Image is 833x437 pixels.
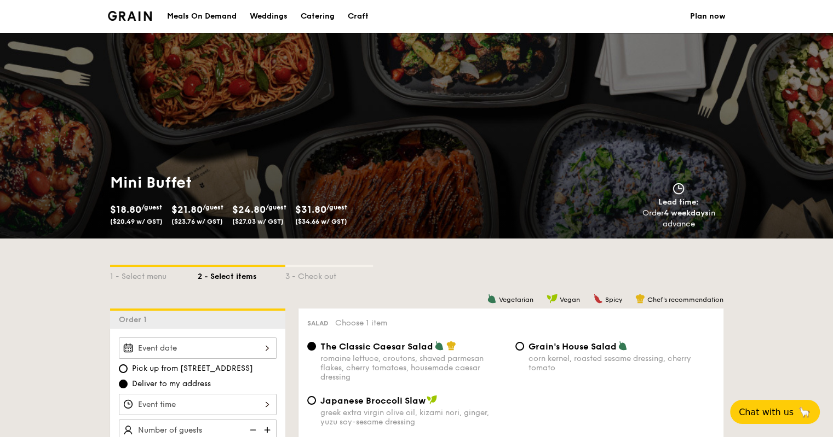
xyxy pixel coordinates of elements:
div: romaine lettuce, croutons, shaved parmesan flakes, cherry tomatoes, housemade caesar dressing [320,354,507,382]
span: /guest [326,203,347,211]
span: The Classic Caesar Salad [320,341,433,352]
img: Grain [108,11,152,21]
img: icon-spicy.37a8142b.svg [593,294,603,304]
input: Grain's House Saladcorn kernel, roasted sesame dressing, cherry tomato [515,342,524,351]
div: 3 - Check out [285,267,373,282]
input: Deliver to my address [119,380,128,388]
span: Pick up from [STREET_ADDRESS] [132,363,253,374]
div: 1 - Select menu [110,267,198,282]
span: Salad [307,319,329,327]
span: Deliver to my address [132,378,211,389]
img: icon-vegetarian.fe4039eb.svg [487,294,497,304]
img: icon-vegetarian.fe4039eb.svg [434,341,444,351]
input: Event date [119,337,277,359]
div: Order in advance [630,208,728,230]
span: ($23.76 w/ GST) [171,218,223,225]
span: /guest [203,203,223,211]
h1: Mini Buffet [110,173,412,193]
a: Logotype [108,11,152,21]
span: Spicy [605,296,622,304]
span: 🦙 [798,406,811,418]
button: Chat with us🦙 [730,400,820,424]
span: /guest [266,203,286,211]
div: corn kernel, roasted sesame dressing, cherry tomato [528,354,715,372]
img: icon-vegan.f8ff3823.svg [427,395,438,405]
input: The Classic Caesar Saladromaine lettuce, croutons, shaved parmesan flakes, cherry tomatoes, house... [307,342,316,351]
span: $31.80 [295,203,326,215]
input: Event time [119,394,277,415]
img: icon-vegetarian.fe4039eb.svg [618,341,628,351]
img: icon-chef-hat.a58ddaea.svg [446,341,456,351]
span: Vegetarian [499,296,533,304]
span: Chat with us [739,407,794,417]
div: 2 - Select items [198,267,285,282]
span: Order 1 [119,315,151,324]
span: Lead time: [658,197,699,207]
img: icon-chef-hat.a58ddaea.svg [635,294,645,304]
span: ($20.49 w/ GST) [110,218,163,225]
strong: 4 weekdays [664,208,709,218]
span: $18.80 [110,203,141,215]
img: icon-clock.2db775ea.svg [670,183,687,195]
div: greek extra virgin olive oil, kizami nori, ginger, yuzu soy-sesame dressing [320,408,507,427]
span: ($27.03 w/ GST) [232,218,284,225]
input: Pick up from [STREET_ADDRESS] [119,364,128,373]
span: Japanese Broccoli Slaw [320,395,426,406]
span: Grain's House Salad [528,341,617,352]
span: Vegan [560,296,580,304]
img: icon-vegan.f8ff3823.svg [547,294,558,304]
span: Chef's recommendation [647,296,723,304]
span: $24.80 [232,203,266,215]
span: /guest [141,203,162,211]
span: $21.80 [171,203,203,215]
span: ($34.66 w/ GST) [295,218,347,225]
input: Japanese Broccoli Slawgreek extra virgin olive oil, kizami nori, ginger, yuzu soy-sesame dressing [307,396,316,405]
span: Choose 1 item [335,318,387,328]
